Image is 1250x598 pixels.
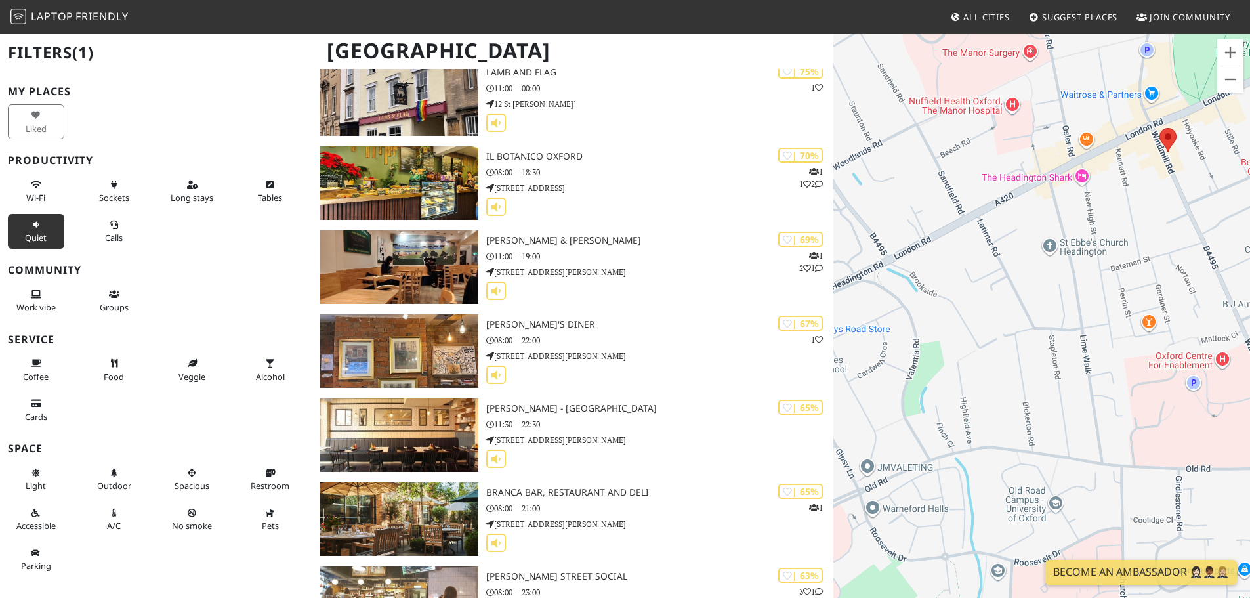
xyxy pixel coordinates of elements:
[164,462,220,497] button: Spacious
[31,9,73,24] span: Laptop
[316,33,831,69] h1: [GEOGRAPHIC_DATA]
[16,301,56,313] span: People working
[172,520,212,532] span: Smoke free
[320,398,478,472] img: Byron - Oxford
[963,11,1010,23] span: All Cities
[164,352,220,387] button: Veggie
[320,62,478,136] img: Lamb and Flag
[8,264,304,276] h3: Community
[10,9,26,24] img: LaptopFriendly
[86,352,142,387] button: Food
[242,352,299,387] button: Alcohol
[100,301,129,313] span: Group tables
[25,411,47,423] span: Credit cards
[778,316,823,331] div: | 67%
[26,192,45,203] span: Stable Wi-Fi
[16,520,56,532] span: Accessible
[178,371,205,383] span: Veggie
[486,166,833,179] p: 08:00 – 18:30
[778,148,823,163] div: | 70%
[486,518,833,530] p: [STREET_ADDRESS][PERSON_NAME]
[8,214,64,249] button: Quiet
[242,462,299,497] button: Restroom
[26,480,46,492] span: Natural light
[486,82,833,95] p: 11:00 – 00:00
[8,442,304,455] h3: Space
[86,284,142,318] button: Groups
[811,81,823,94] p: 1
[799,165,823,190] p: 1 1 2
[72,41,94,63] span: (1)
[486,403,833,414] h3: [PERSON_NAME] - [GEOGRAPHIC_DATA]
[486,434,833,446] p: [STREET_ADDRESS][PERSON_NAME]
[486,319,833,330] h3: [PERSON_NAME]'s Diner
[811,333,823,346] p: 1
[107,520,121,532] span: Air conditioned
[104,371,124,383] span: Food
[486,98,833,110] p: 12 St [PERSON_NAME]'
[86,462,142,497] button: Outdoor
[320,314,478,388] img: Rick's Diner
[8,502,64,537] button: Accessible
[486,502,833,515] p: 08:00 – 21:00
[312,314,833,388] a: Rick's Diner | 67% 1 [PERSON_NAME]'s Diner 08:00 – 22:00 [STREET_ADDRESS][PERSON_NAME]
[1217,66,1243,93] button: Zoom out
[97,480,131,492] span: Outdoor area
[486,151,833,162] h3: Il Botanico Oxford
[262,520,279,532] span: Pet friendly
[8,462,64,497] button: Light
[256,371,285,383] span: Alcohol
[242,174,299,209] button: Tables
[312,230,833,304] a: George & Delila | 69% 121 [PERSON_NAME] & [PERSON_NAME] 11:00 – 19:00 [STREET_ADDRESS][PERSON_NAME]
[320,482,478,556] img: Branca Bar, Restaurant and Deli
[312,146,833,220] a: Il Botanico Oxford | 70% 112 Il Botanico Oxford 08:00 – 18:30 [STREET_ADDRESS]
[75,9,128,24] span: Friendly
[1150,11,1230,23] span: Join Community
[1024,5,1123,29] a: Suggest Places
[99,192,129,203] span: Power sockets
[486,487,833,498] h3: Branca Bar, Restaurant and Deli
[486,182,833,194] p: [STREET_ADDRESS]
[242,502,299,537] button: Pets
[1042,11,1118,23] span: Suggest Places
[10,6,129,29] a: LaptopFriendly LaptopFriendly
[486,250,833,263] p: 11:00 – 19:00
[251,480,289,492] span: Restroom
[486,571,833,582] h3: [PERSON_NAME] Street Social
[8,154,304,167] h3: Productivity
[778,568,823,583] div: | 63%
[486,418,833,431] p: 11:30 – 22:30
[86,502,142,537] button: A/C
[8,284,64,318] button: Work vibe
[778,400,823,415] div: | 65%
[8,352,64,387] button: Coffee
[164,502,220,537] button: No smoke
[486,350,833,362] p: [STREET_ADDRESS][PERSON_NAME]
[486,266,833,278] p: [STREET_ADDRESS][PERSON_NAME]
[8,542,64,577] button: Parking
[799,586,823,598] p: 3 1
[21,560,51,572] span: Parking
[778,232,823,247] div: | 69%
[8,333,304,346] h3: Service
[312,398,833,472] a: Byron - Oxford | 65% [PERSON_NAME] - [GEOGRAPHIC_DATA] 11:30 – 22:30 [STREET_ADDRESS][PERSON_NAME]
[799,249,823,274] p: 1 2 1
[8,33,304,73] h2: Filters
[105,232,123,244] span: Video/audio calls
[486,235,833,246] h3: [PERSON_NAME] & [PERSON_NAME]
[258,192,282,203] span: Work-friendly tables
[25,232,47,244] span: Quiet
[486,334,833,347] p: 08:00 – 22:00
[945,5,1015,29] a: All Cities
[171,192,213,203] span: Long stays
[23,371,49,383] span: Coffee
[175,480,209,492] span: Spacious
[1131,5,1236,29] a: Join Community
[1217,39,1243,66] button: Zoom in
[312,62,833,136] a: Lamb and Flag | 75% 1 Lamb and Flag 11:00 – 00:00 12 St [PERSON_NAME]'
[312,482,833,556] a: Branca Bar, Restaurant and Deli | 65% 1 Branca Bar, Restaurant and Deli 08:00 – 21:00 [STREET_ADD...
[8,393,64,427] button: Cards
[8,174,64,209] button: Wi-Fi
[86,214,142,249] button: Calls
[809,502,823,514] p: 1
